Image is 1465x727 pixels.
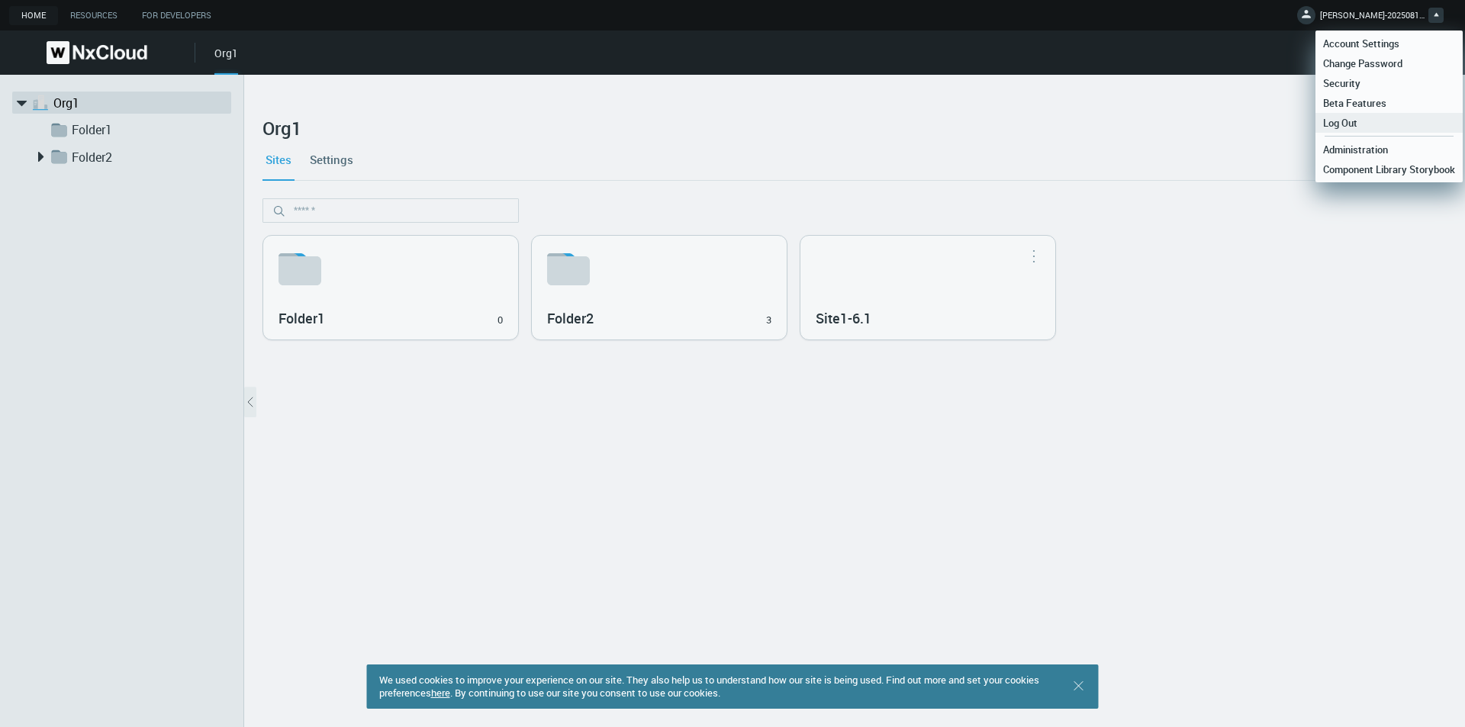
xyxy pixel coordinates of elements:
[497,313,503,328] div: 0
[1315,116,1365,130] span: Log Out
[58,6,130,25] a: Resources
[1315,162,1463,176] span: Component Library Storybook
[262,139,295,180] a: Sites
[1315,140,1463,159] a: Administration
[1315,34,1463,53] a: Account Settings
[47,41,147,64] img: Nx Cloud logo
[816,309,871,327] nx-search-highlight: Site1-6.1
[307,139,356,180] a: Settings
[1315,53,1463,73] a: Change Password
[262,117,1447,139] h2: Org1
[1315,73,1463,93] a: Security
[547,309,594,327] nx-search-highlight: Folder2
[72,148,224,166] a: Folder2
[450,686,720,700] span: . By continuing to use our site you consent to use our cookies.
[431,686,450,700] a: here
[766,313,771,328] div: 3
[130,6,224,25] a: For Developers
[1320,9,1427,27] span: [PERSON_NAME]-20250814-1 M.
[1315,56,1410,70] span: Change Password
[379,673,1039,700] span: We used cookies to improve your experience on our site. They also help us to understand how our s...
[1315,93,1463,113] a: Beta Features
[53,94,206,112] a: Org1
[1315,96,1394,110] span: Beta Features
[214,45,238,75] div: Org1
[1315,159,1463,179] a: Component Library Storybook
[1315,37,1407,50] span: Account Settings
[1315,143,1396,156] span: Administration
[72,121,224,139] a: Folder1
[279,309,325,327] nx-search-highlight: Folder1
[1315,76,1368,90] span: Security
[9,6,58,25] a: Home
